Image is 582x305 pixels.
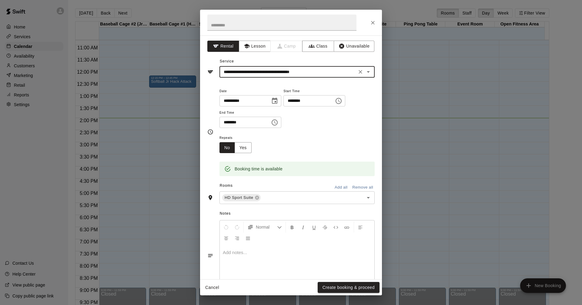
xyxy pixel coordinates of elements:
[298,222,308,233] button: Format Italics
[232,233,242,243] button: Right Align
[318,282,380,293] button: Create booking & proceed
[364,68,373,76] button: Open
[333,95,345,107] button: Choose time, selected time is 2:00 PM
[239,41,271,52] button: Lesson
[309,222,319,233] button: Format Underline
[207,195,213,201] svg: Rooms
[235,163,283,174] div: Booking time is available
[207,41,239,52] button: Rental
[364,193,373,202] button: Open
[207,69,213,75] svg: Service
[202,282,222,293] button: Cancel
[235,142,252,153] button: Yes
[220,59,234,63] span: Service
[221,222,231,233] button: Undo
[342,222,352,233] button: Insert Link
[243,233,253,243] button: Justify Align
[320,222,330,233] button: Format Strikethrough
[207,253,213,259] svg: Notes
[269,116,281,129] button: Choose time, selected time is 2:30 PM
[222,194,261,201] div: HD Sport Suite
[356,68,365,76] button: Clear
[271,41,303,52] span: Camps can only be created in the Services page
[256,224,277,230] span: Normal
[245,222,284,233] button: Formatting Options
[331,183,351,192] button: Add all
[283,87,345,96] span: Start Time
[219,134,256,142] span: Repeats
[219,142,235,153] button: No
[351,183,375,192] button: Remove all
[232,222,242,233] button: Redo
[287,222,297,233] button: Format Bold
[219,142,252,153] div: outlined button group
[207,129,213,135] svg: Timing
[331,222,341,233] button: Insert Code
[269,95,281,107] button: Choose date, selected date is Aug 16, 2025
[302,41,334,52] button: Class
[221,233,231,243] button: Center Align
[222,195,256,201] span: HD Sport Suite
[219,109,281,117] span: End Time
[334,41,374,52] button: Unavailable
[220,209,375,219] span: Notes
[220,183,233,188] span: Rooms
[355,222,366,233] button: Left Align
[219,87,281,96] span: Date
[367,17,378,28] button: Close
